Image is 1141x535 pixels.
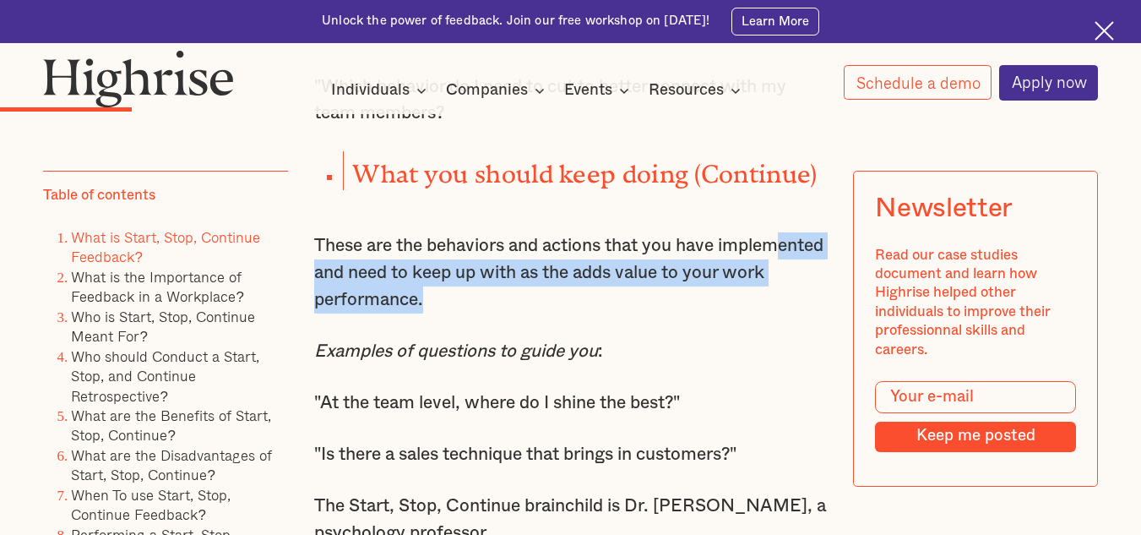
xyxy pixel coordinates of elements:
[71,265,243,308] a: What is the Importance of Feedback in a Workplace?
[875,381,1076,413] input: Your e-mail
[875,194,1013,225] div: Newsletter
[446,80,528,101] div: Companies
[71,444,272,486] a: What are the Disadvantages of Start, Stop, Continue?
[43,50,234,107] img: Highrise logo
[71,404,271,446] a: What are the Benefits of Start, Stop, Continue?
[731,8,819,35] a: Learn More
[71,345,259,407] a: Who should Conduct a Start, Stop, and Continue Retrospective?
[875,381,1076,452] form: Modal Form
[875,423,1076,452] input: Keep me posted
[352,160,817,176] strong: What you should keep doing (Continue)
[564,80,634,101] div: Events
[649,80,746,101] div: Resources
[331,80,432,101] div: Individuals
[43,187,155,205] div: Table of contents
[1095,21,1114,41] img: Cross icon
[649,80,724,101] div: Resources
[446,80,550,101] div: Companies
[71,305,255,347] a: Who is Start, Stop, Continue Meant For?
[322,13,709,30] div: Unlock the power of feedback. Join our free workshop on [DATE]!
[564,80,612,101] div: Events
[999,65,1099,101] a: Apply now
[314,390,827,417] p: "At the team level, where do I shine the best?"
[314,232,827,313] p: These are the behaviors and actions that you have implemented and need to keep up with as the add...
[71,483,231,526] a: When To use Start, Stop, Continue Feedback?
[71,226,260,268] a: What is Start, Stop, Continue Feedback?
[314,338,827,365] p: :
[875,246,1076,360] div: Read our case studies document and learn how Highrise helped other individuals to improve their p...
[314,441,827,468] p: "Is there a sales technique that brings in customers?"
[844,65,992,100] a: Schedule a demo
[331,80,410,101] div: Individuals
[314,342,598,360] em: Examples of questions to guide you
